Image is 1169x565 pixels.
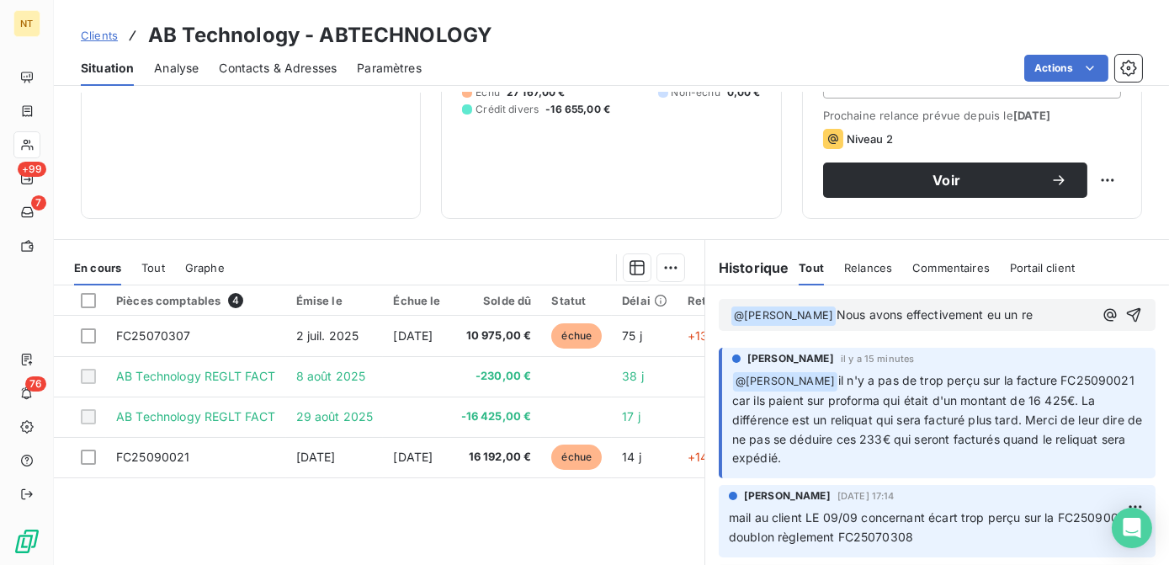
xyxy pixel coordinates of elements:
[185,261,225,275] span: Graphe
[148,20,492,51] h3: AB Technology - ABTECHNOLOGY
[228,293,243,308] span: 4
[1013,109,1051,122] span: [DATE]
[461,328,532,344] span: 10 975,00 €
[841,354,915,364] span: il y a 15 minutes
[13,10,40,37] div: NT
[116,293,276,308] div: Pièces comptables
[154,60,199,77] span: Analyse
[116,328,191,343] span: FC25070307
[823,109,1121,122] span: Prochaine relance prévue depuis le
[476,102,539,117] span: Crédit divers
[507,85,566,100] span: 27 167,00 €
[25,376,46,392] span: 76
[731,306,836,326] span: @ [PERSON_NAME]
[622,294,667,307] div: Délai
[296,450,336,464] span: [DATE]
[844,261,892,275] span: Relances
[296,409,374,424] span: 29 août 2025
[393,294,440,307] div: Échue le
[837,491,895,501] span: [DATE] 17:14
[31,195,46,211] span: 7
[81,27,118,44] a: Clients
[13,528,40,555] img: Logo LeanPay
[688,328,715,343] span: +13 j
[81,29,118,42] span: Clients
[74,261,121,275] span: En cours
[461,294,532,307] div: Solde dû
[551,445,602,470] span: échue
[116,409,276,424] span: AB Technology REGLT FACT
[393,450,433,464] span: [DATE]
[551,294,602,307] div: Statut
[116,369,276,383] span: AB Technology REGLT FACT
[843,173,1050,187] span: Voir
[912,261,990,275] span: Commentaires
[688,294,741,307] div: Retard
[622,328,642,343] span: 75 j
[729,510,1146,544] span: mail au client LE 09/09 concernant écart trop perçu sur la FC25090021 + doublon règlement FC25070308
[747,351,834,366] span: [PERSON_NAME]
[461,408,532,425] span: -16 425,00 €
[296,328,359,343] span: 2 juil. 2025
[551,323,602,349] span: échue
[461,449,532,466] span: 16 192,00 €
[393,328,433,343] span: [DATE]
[545,102,610,117] span: -16 655,00 €
[116,450,190,464] span: FC25090021
[1112,508,1152,548] div: Open Intercom Messenger
[823,163,1087,198] button: Voir
[733,372,837,392] span: @ [PERSON_NAME]
[1010,261,1075,275] span: Portail client
[1024,55,1108,82] button: Actions
[461,368,532,385] span: -230,00 €
[622,369,644,383] span: 38 j
[81,60,134,77] span: Situation
[705,258,789,278] h6: Historique
[688,450,715,464] span: +14 j
[141,261,165,275] span: Tout
[732,373,1146,466] span: il n'y a pas de trop perçu sur la facture FC25090021 car ils paient sur proforma qui était d'un m...
[476,85,500,100] span: Échu
[672,85,720,100] span: Non-échu
[18,162,46,177] span: +99
[357,60,422,77] span: Paramètres
[727,85,761,100] span: 0,00 €
[296,294,374,307] div: Émise le
[799,261,824,275] span: Tout
[847,132,893,146] span: Niveau 2
[744,488,831,504] span: [PERSON_NAME]
[296,369,366,383] span: 8 août 2025
[622,450,641,464] span: 14 j
[837,307,1033,322] span: Nous avons effectivement eu un re
[622,409,640,424] span: 17 j
[219,60,337,77] span: Contacts & Adresses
